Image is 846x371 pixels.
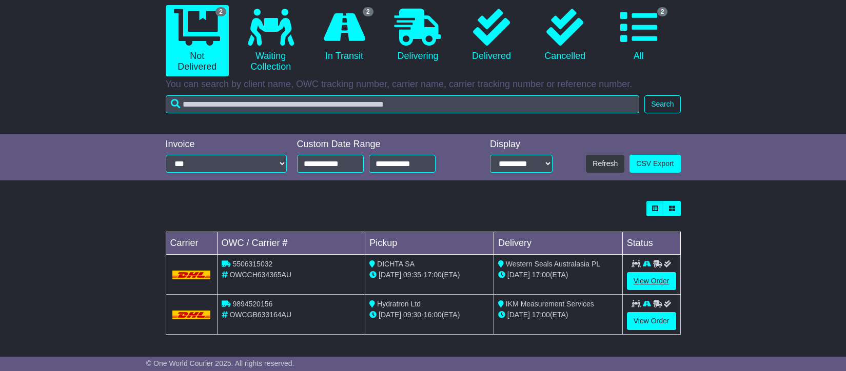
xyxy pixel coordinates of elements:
[229,271,291,279] span: OWCCH634365AU
[532,271,550,279] span: 17:00
[460,5,523,66] a: Delivered
[607,5,670,66] a: 2 All
[377,260,415,268] span: DICHTA SA
[627,272,676,290] a: View Order
[644,95,680,113] button: Search
[232,260,272,268] span: 5506315032
[403,271,421,279] span: 09:35
[215,7,226,16] span: 2
[312,5,376,66] a: 2 In Transit
[379,311,401,319] span: [DATE]
[166,232,217,255] td: Carrier
[494,232,622,255] td: Delivery
[506,260,600,268] span: Western Seals Australasia PL
[146,359,294,367] span: © One World Courier 2025. All rights reserved.
[506,300,594,308] span: IKM Measurement Services
[172,311,211,319] img: DHL.png
[507,311,530,319] span: [DATE]
[507,271,530,279] span: [DATE]
[379,271,401,279] span: [DATE]
[239,5,302,76] a: Waiting Collection
[377,300,421,308] span: Hydratron Ltd
[166,139,287,150] div: Invoice
[490,139,553,150] div: Display
[657,7,668,16] span: 2
[424,271,442,279] span: 17:00
[498,310,618,320] div: (ETA)
[534,5,597,66] a: Cancelled
[424,311,442,319] span: 16:00
[369,270,489,280] div: - (ETA)
[403,311,421,319] span: 09:30
[229,311,291,319] span: OWCGB633164AU
[532,311,550,319] span: 17:00
[369,310,489,320] div: - (ETA)
[217,232,365,255] td: OWC / Carrier #
[232,300,272,308] span: 9894520156
[297,139,462,150] div: Custom Date Range
[622,232,680,255] td: Status
[498,270,618,280] div: (ETA)
[586,155,624,173] button: Refresh
[365,232,494,255] td: Pickup
[627,312,676,330] a: View Order
[166,5,229,76] a: 2 Not Delivered
[166,79,681,90] p: You can search by client name, OWC tracking number, carrier name, carrier tracking number or refe...
[363,7,373,16] span: 2
[172,271,211,279] img: DHL.png
[386,5,449,66] a: Delivering
[629,155,680,173] a: CSV Export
